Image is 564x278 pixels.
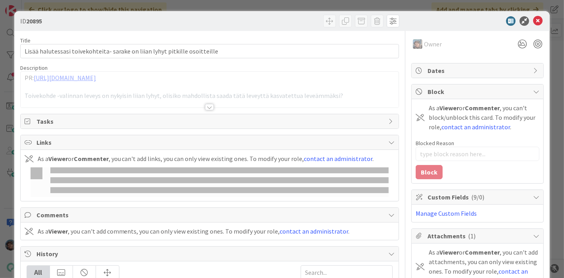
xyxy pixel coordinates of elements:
[20,37,31,44] label: Title
[428,66,529,75] span: Dates
[304,155,373,163] a: contact an administrator
[439,104,459,112] b: Viewer
[471,193,484,201] span: ( 9/0 )
[34,74,96,82] a: [URL][DOMAIN_NAME]
[36,210,385,220] span: Comments
[416,165,443,179] button: Block
[416,140,454,147] label: Blocked Reason
[441,123,510,131] a: contact an administrator
[48,155,68,163] b: Viewer
[26,17,42,25] b: 20895
[25,73,395,82] p: PR:
[74,155,109,163] b: Commenter
[20,64,48,71] span: Description
[428,192,529,202] span: Custom Fields
[468,232,476,240] span: ( 1 )
[38,226,350,236] div: As a , you can't add comments, you can only view existing ones. To modify your role, .
[48,227,68,235] b: Viewer
[36,138,385,147] span: Links
[428,87,529,96] span: Block
[20,16,42,26] span: ID
[428,231,529,241] span: Attachments
[439,248,459,256] b: Viewer
[465,104,500,112] b: Commenter
[465,248,500,256] b: Commenter
[20,44,399,58] input: type card name here...
[413,39,422,49] img: PP
[429,103,539,132] div: As a or , you can't block/unblock this card. To modify your role, .
[416,209,477,217] a: Manage Custom Fields
[38,154,374,163] div: As a or , you can't add links, you can only view existing ones. To modify your role, .
[36,117,385,126] span: Tasks
[424,39,442,49] span: Owner
[36,249,385,259] span: History
[280,227,349,235] a: contact an administrator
